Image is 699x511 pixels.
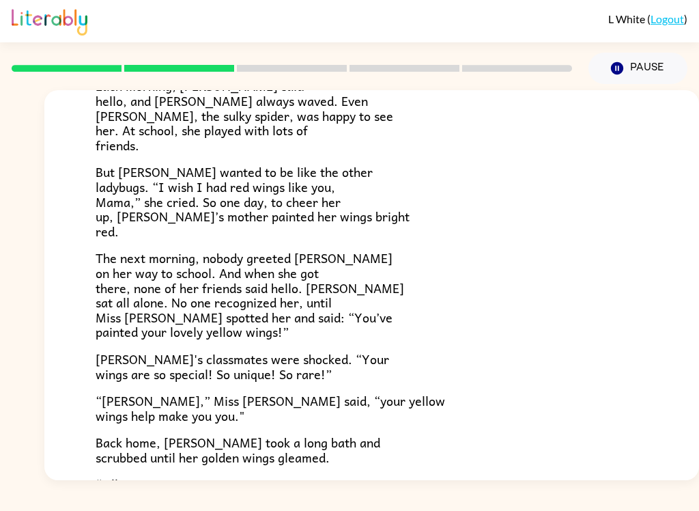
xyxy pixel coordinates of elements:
button: Pause [588,53,687,84]
a: Logout [651,12,684,25]
span: Each morning, [PERSON_NAME] said hello, and [PERSON_NAME] always waved. Even [PERSON_NAME], the s... [96,76,393,154]
span: Back home, [PERSON_NAME] took a long bath and scrubbed until her golden wings gleamed. [96,432,380,467]
div: ( ) [608,12,687,25]
span: The next morning, nobody greeted [PERSON_NAME] on her way to school. And when she got there, none... [96,248,404,342]
span: But [PERSON_NAME] wanted to be like the other ladybugs. “I wish I had red wings like you, Mama,” ... [96,162,410,240]
img: Literably [12,5,87,36]
span: [PERSON_NAME]'s classmates were shocked. “Your wings are so special! So unique! So rare!” [96,349,389,384]
span: “[PERSON_NAME],” Miss [PERSON_NAME] said, “your yellow wings help make you you." [96,391,445,426]
span: L White [608,12,647,25]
